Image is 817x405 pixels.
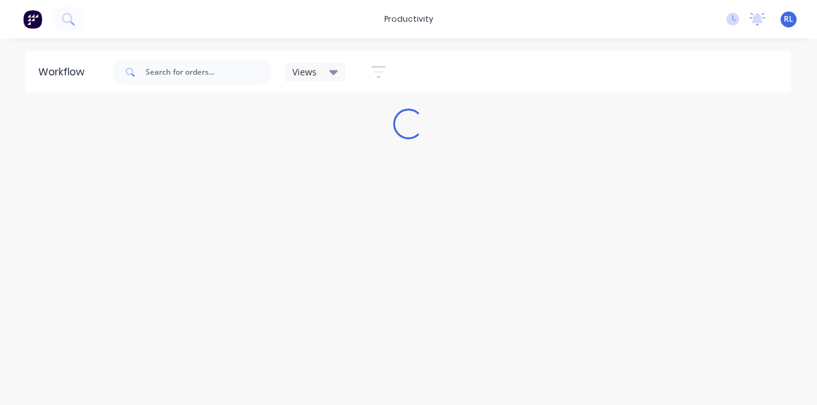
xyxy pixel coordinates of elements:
div: Workflow [38,65,91,80]
span: RL [784,13,793,25]
input: Search for orders... [146,59,272,85]
img: Factory [23,10,42,29]
div: productivity [378,10,440,29]
span: Views [292,65,317,79]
